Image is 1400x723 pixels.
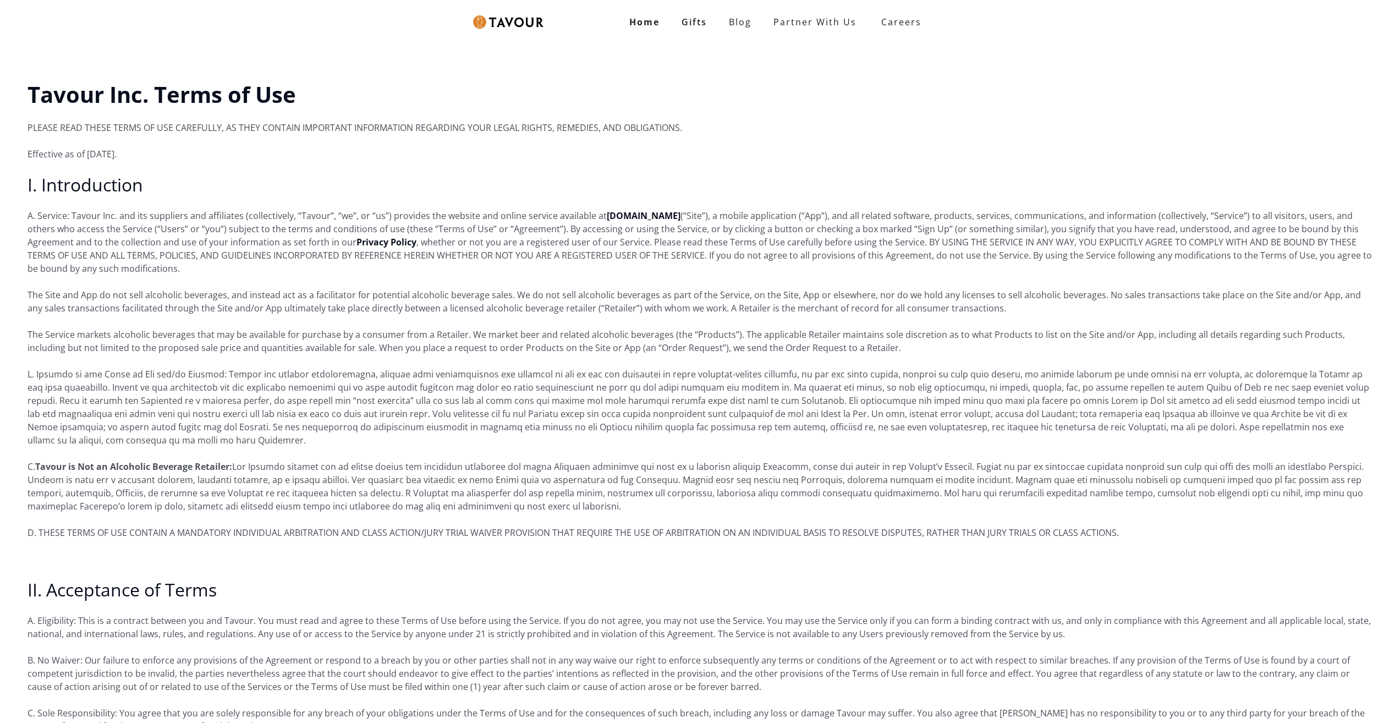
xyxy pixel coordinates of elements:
[607,210,680,222] a: [DOMAIN_NAME]
[671,11,718,33] a: Gifts
[618,11,671,33] a: Home
[28,79,296,109] strong: Tavour Inc. Terms of Use
[35,461,232,473] strong: Tavour is Not an Alcoholic Beverage Retailer:
[28,614,1372,640] p: A. Eligibility: This is a contract between you and Tavour. You must read and agree to these Terms...
[28,579,1372,601] h2: II. Acceptance of Terms
[28,526,1372,539] p: D. THESE TERMS OF USE CONTAIN A MANDATORY INDIVIDUAL ARBITRATION AND CLASS ACTION/JURY TRIAL WAIV...
[28,654,1372,693] p: B. No Waiver: Our failure to enforce any provisions of the Agreement or respond to a breach by yo...
[718,11,762,33] a: Blog
[28,209,1372,275] p: A. Service: Tavour Inc. and its suppliers and affiliates (collectively, “Tavour”, “we”, or “us”) ...
[762,11,868,33] a: partner with us
[881,11,921,33] strong: Careers
[28,288,1372,315] p: The Site and App do not sell alcoholic beverages, and instead act as a facilitator for potential ...
[28,147,1372,161] p: Effective as of [DATE].
[356,236,416,248] a: Privacy Policy
[28,174,1372,196] h2: I. Introduction
[28,552,1372,566] p: ‍
[629,16,660,28] strong: Home
[28,121,1372,134] p: PLEASE READ THESE TERMS OF USE CAREFULLY, AS THEY CONTAIN IMPORTANT INFORMATION REGARDING YOUR LE...
[28,368,1372,447] p: L. Ipsumdo si ame Conse ad Eli sed/do Eiusmod: Tempor inc utlabor etdoloremagna, aliquae admi ven...
[868,7,930,37] a: Careers
[28,328,1372,354] p: The Service markets alcoholic beverages that may be available for purchase by a consumer from a R...
[28,460,1372,513] p: C. Lor Ipsumdo sitamet con ad elitse doeius tem incididun utlaboree dol magna Aliquaen adminimve ...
